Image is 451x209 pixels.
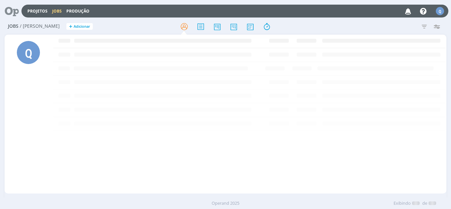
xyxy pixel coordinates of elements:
[52,8,62,14] a: Jobs
[74,24,90,29] span: Adicionar
[66,8,89,14] a: Produção
[50,9,64,14] button: Jobs
[25,9,50,14] button: Projetos
[422,200,427,207] span: de
[20,23,60,29] span: / [PERSON_NAME]
[69,23,72,30] span: +
[27,8,48,14] a: Projetos
[17,41,40,64] div: Q
[436,7,444,15] div: Q
[64,9,91,14] button: Produção
[66,23,93,30] button: +Adicionar
[8,23,18,29] span: Jobs
[435,5,444,17] button: Q
[394,200,411,207] span: Exibindo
